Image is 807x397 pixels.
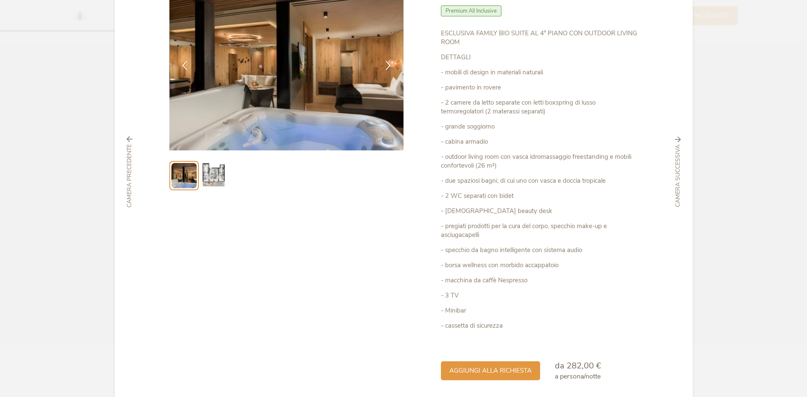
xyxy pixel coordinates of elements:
p: - due spaziosi bagni, di cui uno con vasca e doccia tropicale [441,176,638,185]
p: - macchina da caffè Nespresso [441,276,638,285]
p: - pregiati prodotti per la cura del corpo, specchio make-up e asciugacapelli [441,222,638,239]
p: - 2 camere da letto separate con letti boxspring di lusso termoregolatori (2 materassi separati) [441,98,638,116]
p: ESCLUSIVA FAMILY BIO SUITE AL 4° PIANO CON OUTDOOR LIVING ROOM [441,29,638,47]
p: - mobili di design in materiali naturali [441,68,638,77]
p: - Minibar [441,306,638,315]
span: Camera precedente [125,144,134,208]
p: - outdoor living room con vasca idromassaggio freestanding e mobili confortevoli (26 m²) [441,152,638,170]
p: - [DEMOGRAPHIC_DATA] beauty desk [441,207,638,216]
p: - 2 WC separati con bidet [441,192,638,200]
p: - borsa wellness con morbido accappatoio [441,261,638,270]
p: - grande soggiorno [441,122,638,131]
p: - cabina armadio [441,137,638,146]
img: Preview [200,162,227,189]
p: - cassetta di sicurezza [441,321,638,330]
p: - pavimento in rovere [441,83,638,92]
p: DETTAGLI [441,53,638,62]
img: Preview [171,163,197,188]
span: Camera successiva [674,145,682,207]
p: - 3 TV [441,291,638,300]
p: - specchio da bagno intelligente con sistema audio [441,246,638,255]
